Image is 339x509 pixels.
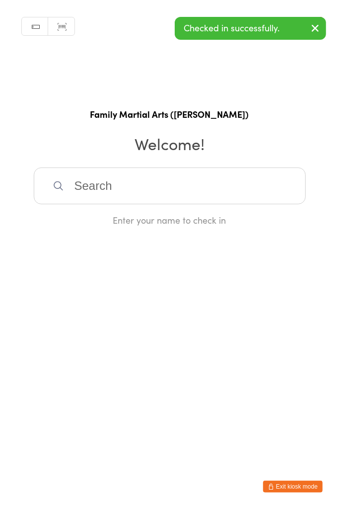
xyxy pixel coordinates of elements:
[10,132,329,155] h2: Welcome!
[263,481,323,493] button: Exit kiosk mode
[34,168,306,204] input: Search
[34,214,306,226] div: Enter your name to check in
[10,108,329,120] h1: Family Martial Arts ([PERSON_NAME])
[175,17,326,40] div: Checked in successfully.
